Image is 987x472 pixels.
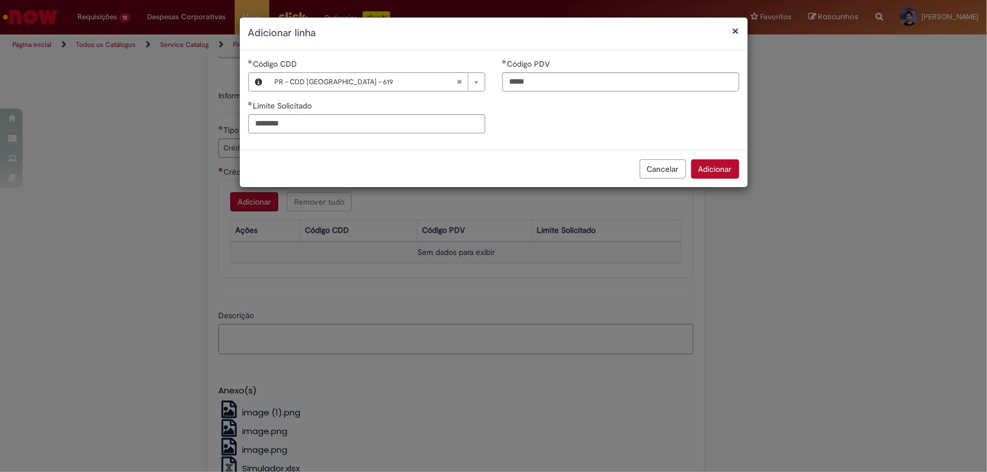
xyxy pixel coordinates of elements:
[248,59,253,64] span: Obrigatório Preenchido
[248,26,739,41] h2: Adicionar linha
[732,25,739,37] button: Fechar modal
[640,159,686,179] button: Cancelar
[248,101,253,106] span: Obrigatório Preenchido
[691,159,739,179] button: Adicionar
[502,72,739,92] input: Código PDV
[269,73,485,91] a: PR - CDD [GEOGRAPHIC_DATA] - 619Limpar campo Código CDD
[249,73,269,91] button: Código CDD, Visualizar este registro PR - CDD Curitiba - 619
[275,73,456,91] span: PR - CDD [GEOGRAPHIC_DATA] - 619
[253,59,300,69] span: Necessários - Código CDD
[502,59,507,64] span: Obrigatório Preenchido
[451,73,468,91] abbr: Limpar campo Código CDD
[507,59,553,69] span: Código PDV
[248,114,485,133] input: Limite Solicitado
[253,101,314,111] span: Limite Solicitado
